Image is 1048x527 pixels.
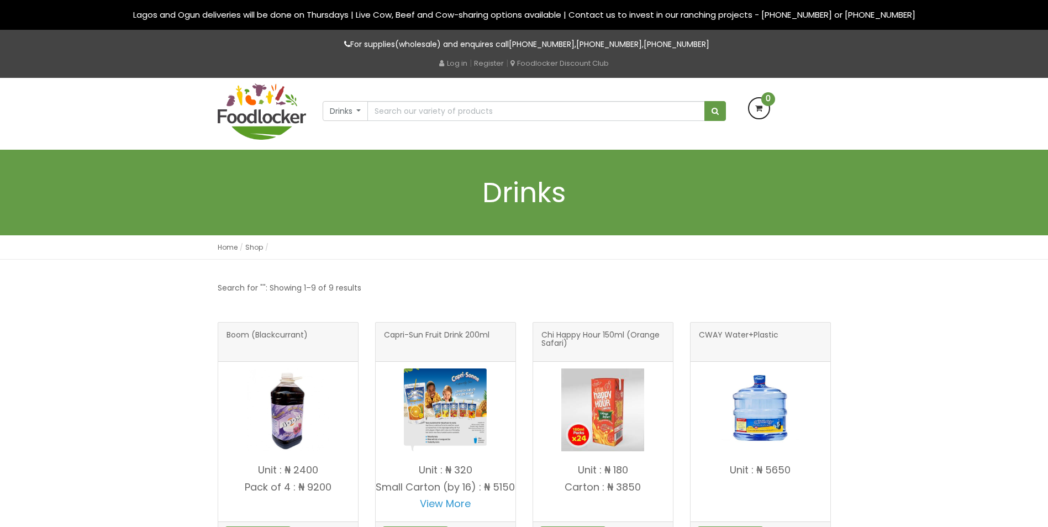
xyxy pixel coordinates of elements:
[541,331,665,353] span: Chi Happy Hour 150ml (Orange Safari)
[323,101,368,121] button: Drinks
[218,282,361,294] p: Search for "": Showing 1–9 of 9 results
[367,101,704,121] input: Search our variety of products
[644,39,709,50] a: [PHONE_NUMBER]
[761,92,775,106] span: 0
[227,331,308,353] span: Boom (Blackcurrant)
[384,331,489,353] span: Capri-Sun Fruit Drink 200ml
[533,482,673,493] p: Carton : ₦ 3850
[474,58,504,68] a: Register
[439,58,467,68] a: Log in
[510,58,609,68] a: Foodlocker Discount Club
[218,482,358,493] p: Pack of 4 : ₦ 9200
[719,368,802,451] img: CWAY Water+Plastic
[576,39,642,50] a: [PHONE_NUMBER]
[218,465,358,476] p: Unit : ₦ 2400
[506,57,508,68] span: |
[245,243,263,252] a: Shop
[404,368,487,451] img: Capri-Sun Fruit Drink 200ml
[218,83,306,140] img: FoodLocker
[376,465,515,476] p: Unit : ₦ 320
[533,465,673,476] p: Unit : ₦ 180
[699,331,778,353] span: CWAY Water+Plastic
[509,39,575,50] a: [PHONE_NUMBER]
[691,465,830,476] p: Unit : ₦ 5650
[218,177,831,208] h1: Drinks
[218,243,238,252] a: Home
[218,38,831,51] p: For supplies(wholesale) and enquires call , ,
[420,497,471,510] a: View More
[133,9,915,20] span: Lagos and Ogun deliveries will be done on Thursdays | Live Cow, Beef and Cow-sharing options avai...
[246,368,329,451] img: Boom (Blackcurrant)
[470,57,472,68] span: |
[376,482,515,493] p: Small Carton (by 16) : ₦ 5150
[561,368,644,451] img: Chi Happy Hour 150ml (Orange Safari)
